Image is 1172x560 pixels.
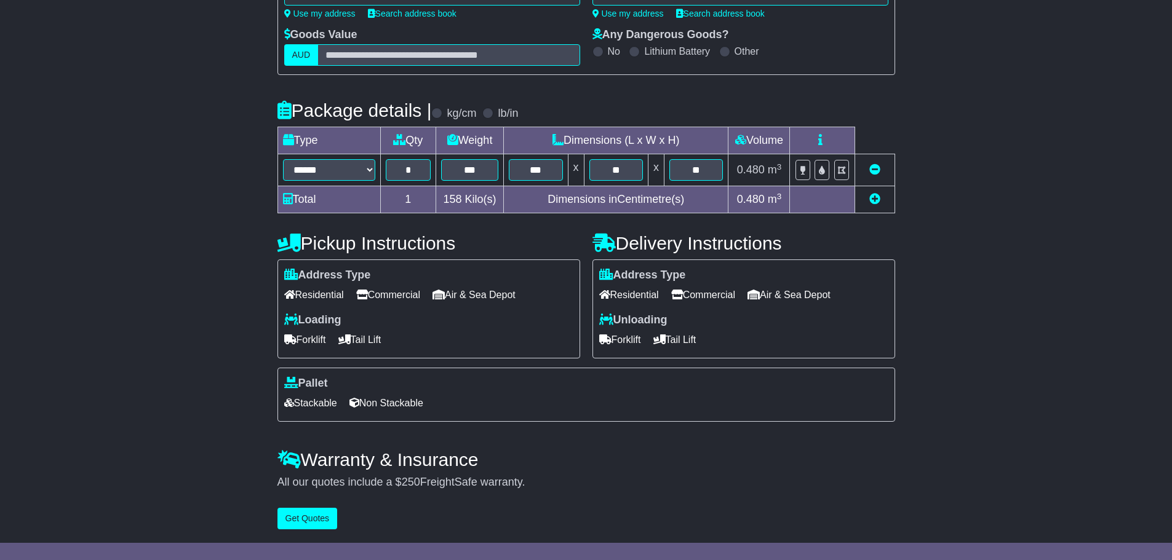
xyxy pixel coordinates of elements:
[349,393,423,412] span: Non Stackable
[277,508,338,529] button: Get Quotes
[599,330,641,349] span: Forklift
[338,330,381,349] span: Tail Lift
[676,9,765,18] a: Search address book
[777,162,782,172] sup: 3
[608,45,620,57] label: No
[568,154,584,186] td: x
[356,285,420,304] span: Commercial
[869,193,880,205] a: Add new item
[436,127,504,154] td: Weight
[768,164,782,176] span: m
[284,314,341,327] label: Loading
[599,269,686,282] label: Address Type
[498,107,518,120] label: lb/in
[671,285,735,304] span: Commercial
[277,233,580,253] h4: Pickup Instructions
[284,330,326,349] span: Forklift
[277,449,895,470] h4: Warranty & Insurance
[436,186,504,213] td: Kilo(s)
[737,193,765,205] span: 0.480
[728,127,790,154] td: Volume
[592,233,895,253] h4: Delivery Instructions
[599,285,659,304] span: Residential
[284,285,344,304] span: Residential
[777,192,782,201] sup: 3
[747,285,831,304] span: Air & Sea Depot
[380,127,436,154] td: Qty
[504,186,728,213] td: Dimensions in Centimetre(s)
[284,377,328,390] label: Pallet
[599,314,668,327] label: Unloading
[277,127,380,154] td: Type
[284,44,319,66] label: AUD
[447,107,476,120] label: kg/cm
[869,164,880,176] a: Remove this item
[284,28,357,42] label: Goods Value
[284,9,356,18] a: Use my address
[648,154,664,186] td: x
[284,393,337,412] span: Stackable
[368,9,456,18] a: Search address book
[644,45,710,57] label: Lithium Battery
[380,186,436,213] td: 1
[277,100,432,120] h4: Package details |
[504,127,728,154] td: Dimensions (L x W x H)
[402,476,420,488] span: 250
[444,193,462,205] span: 158
[284,269,371,282] label: Address Type
[768,193,782,205] span: m
[592,28,729,42] label: Any Dangerous Goods?
[653,330,696,349] span: Tail Lift
[737,164,765,176] span: 0.480
[433,285,516,304] span: Air & Sea Depot
[592,9,664,18] a: Use my address
[735,45,759,57] label: Other
[277,476,895,489] div: All our quotes include a $ FreightSafe warranty.
[277,186,380,213] td: Total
